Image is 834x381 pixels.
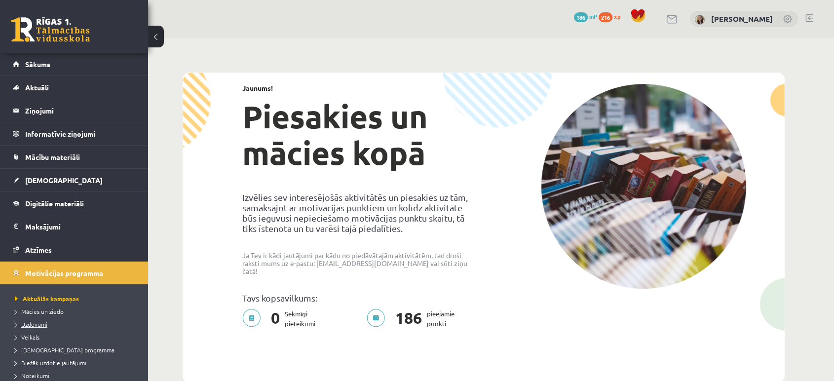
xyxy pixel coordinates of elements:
[13,238,136,261] a: Atzīmes
[25,122,136,145] legend: Informatīvie ziņojumi
[242,251,476,275] p: Ja Tev ir kādi jautājumi par kādu no piedāvātajām aktivitātēm, tad droši raksti mums uz e-pastu: ...
[15,307,138,316] a: Mācies un ziedo
[242,309,321,329] p: Sekmīgi pieteikumi
[599,12,625,20] a: 216 xp
[15,295,79,303] span: Aktuālās kampaņas
[13,262,136,284] a: Motivācijas programma
[13,122,136,145] a: Informatīvie ziņojumi
[574,12,588,22] span: 186
[15,371,138,380] a: Noteikumi
[15,372,49,380] span: Noteikumi
[242,98,476,171] h1: Piesakies un mācies kopā
[15,333,39,341] span: Veikals
[25,83,49,92] span: Aktuāli
[15,307,64,315] span: Mācies un ziedo
[25,215,136,238] legend: Maksājumi
[25,99,136,122] legend: Ziņojumi
[242,293,476,303] p: Tavs kopsavilkums:
[25,199,84,208] span: Digitālie materiāli
[25,268,103,277] span: Motivācijas programma
[15,333,138,342] a: Veikals
[15,346,114,354] span: [DEMOGRAPHIC_DATA] programma
[13,99,136,122] a: Ziņojumi
[695,15,705,25] img: Marija Nicmane
[15,358,138,367] a: Biežāk uzdotie jautājumi
[541,84,746,289] img: campaign-image-1c4f3b39ab1f89d1fca25a8facaab35ebc8e40cf20aedba61fd73fb4233361ac.png
[15,359,86,367] span: Biežāk uzdotie jautājumi
[13,215,136,238] a: Maksājumi
[25,60,50,69] span: Sākums
[13,146,136,168] a: Mācību materiāli
[11,17,90,42] a: Rīgas 1. Tālmācības vidusskola
[614,12,620,20] span: xp
[15,294,138,303] a: Aktuālās kampaņas
[13,53,136,76] a: Sākums
[242,83,273,92] strong: Jaunums!
[15,320,138,329] a: Uzdevumi
[13,192,136,215] a: Digitālie materiāli
[589,12,597,20] span: mP
[266,309,285,329] span: 0
[242,192,476,233] p: Izvēlies sev interesējošās aktivitātēs un piesakies uz tām, samaksājot ar motivācijas punktiem un...
[13,76,136,99] a: Aktuāli
[711,14,773,24] a: [PERSON_NAME]
[367,309,460,329] p: pieejamie punkti
[13,169,136,191] a: [DEMOGRAPHIC_DATA]
[25,152,80,161] span: Mācību materiāli
[15,320,47,328] span: Uzdevumi
[390,309,427,329] span: 186
[574,12,597,20] a: 186 mP
[599,12,612,22] span: 216
[25,176,103,185] span: [DEMOGRAPHIC_DATA]
[25,245,52,254] span: Atzīmes
[15,345,138,354] a: [DEMOGRAPHIC_DATA] programma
